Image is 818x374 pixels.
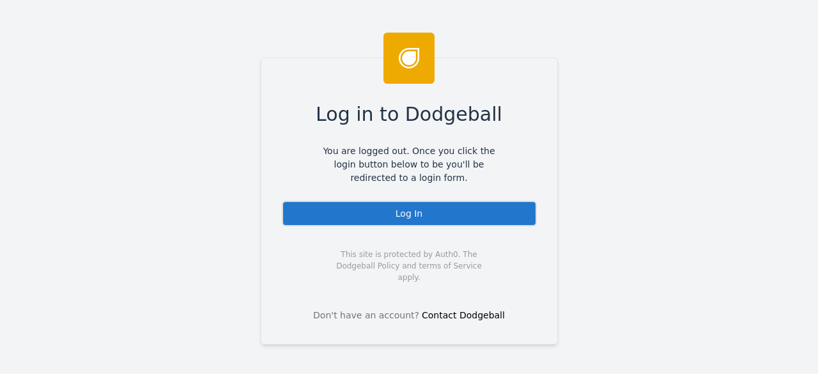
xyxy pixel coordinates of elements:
[282,201,537,226] div: Log In
[313,309,419,322] span: Don't have an account?
[316,100,502,129] span: Log in to Dodgeball
[325,249,493,283] span: This site is protected by Auth0. The Dodgeball Policy and terms of Service apply.
[314,144,505,185] span: You are logged out. Once you click the login button below to be you'll be redirected to a login f...
[422,310,505,320] a: Contact Dodgeball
